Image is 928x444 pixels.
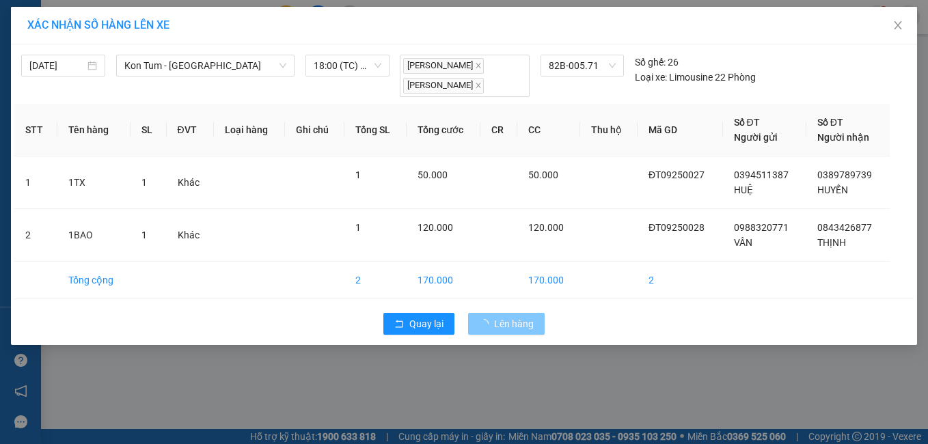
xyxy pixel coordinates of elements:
[418,169,448,180] span: 50.000
[285,104,344,156] th: Ghi chú
[57,104,131,156] th: Tên hàng
[124,55,287,76] span: Kon Tum - Sài Gòn
[892,20,903,31] span: close
[409,316,443,331] span: Quay lại
[879,7,917,45] button: Close
[649,222,705,233] span: ĐT09250028
[734,184,753,195] span: HUỆ
[407,262,480,299] td: 170.000
[167,209,215,262] td: Khác
[734,117,760,128] span: Số ĐT
[635,55,679,70] div: 26
[817,237,846,248] span: THỊNH
[475,62,482,69] span: close
[734,132,778,143] span: Người gửi
[141,177,147,188] span: 1
[649,169,705,180] span: ĐT09250027
[167,104,215,156] th: ĐVT
[635,70,756,85] div: Limousine 22 Phòng
[279,61,287,70] span: down
[517,104,580,156] th: CC
[344,104,407,156] th: Tổng SL
[29,58,85,73] input: 14/09/2025
[528,169,558,180] span: 50.000
[817,169,872,180] span: 0389789739
[355,169,361,180] span: 1
[479,319,494,329] span: loading
[635,55,666,70] span: Số ghế:
[817,132,869,143] span: Người nhận
[314,55,381,76] span: 18:00 (TC) - 82B-005.71
[14,156,57,209] td: 1
[355,222,361,233] span: 1
[638,104,723,156] th: Mã GD
[494,316,534,331] span: Lên hàng
[734,169,789,180] span: 0394511387
[407,104,480,156] th: Tổng cước
[57,156,131,209] td: 1TX
[480,104,518,156] th: CR
[57,209,131,262] td: 1BAO
[131,104,166,156] th: SL
[528,222,564,233] span: 120.000
[403,78,484,94] span: [PERSON_NAME]
[344,262,407,299] td: 2
[549,55,616,76] span: 82B-005.71
[394,319,404,330] span: rollback
[475,82,482,89] span: close
[580,104,638,156] th: Thu hộ
[14,104,57,156] th: STT
[214,104,285,156] th: Loại hàng
[57,262,131,299] td: Tổng cộng
[468,313,545,335] button: Lên hàng
[141,230,147,240] span: 1
[403,58,484,74] span: [PERSON_NAME]
[418,222,453,233] span: 120.000
[635,70,667,85] span: Loại xe:
[734,222,789,233] span: 0988320771
[817,222,872,233] span: 0843426877
[734,237,752,248] span: VÂN
[817,184,848,195] span: HUYỀN
[383,313,454,335] button: rollbackQuay lại
[517,262,580,299] td: 170.000
[167,156,215,209] td: Khác
[817,117,843,128] span: Số ĐT
[14,209,57,262] td: 2
[638,262,723,299] td: 2
[27,18,169,31] span: XÁC NHẬN SỐ HÀNG LÊN XE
